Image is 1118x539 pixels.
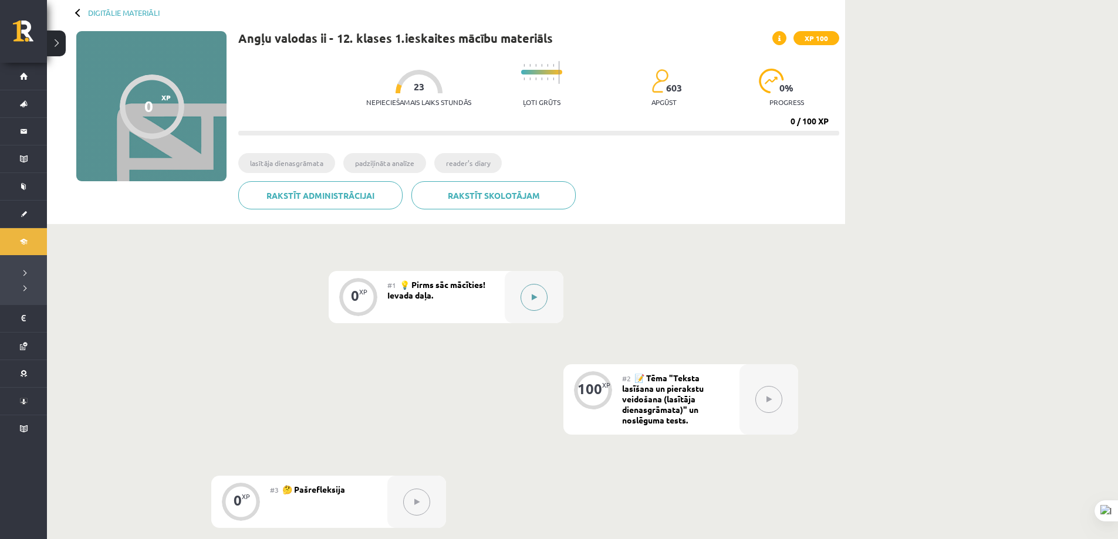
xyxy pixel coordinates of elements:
p: progress [769,98,804,106]
img: icon-short-line-57e1e144782c952c97e751825c79c345078a6d821885a25fce030b3d8c18986b.svg [541,77,542,80]
div: 100 [577,384,602,394]
h1: Angļu valodas ii - 12. klases 1.ieskaites mācību materiāls [238,31,553,45]
span: #1 [387,280,396,290]
div: XP [359,289,367,295]
img: icon-progress-161ccf0a02000e728c5f80fcf4c31c7af3da0e1684b2b1d7c360e028c24a22f1.svg [759,69,784,93]
div: XP [602,382,610,388]
p: apgūst [651,98,677,106]
a: Digitālie materiāli [88,8,160,17]
img: icon-long-line-d9ea69661e0d244f92f715978eff75569469978d946b2353a9bb055b3ed8787d.svg [559,61,560,84]
span: 603 [666,83,682,93]
div: XP [242,493,250,500]
img: icon-short-line-57e1e144782c952c97e751825c79c345078a6d821885a25fce030b3d8c18986b.svg [529,77,531,80]
div: 0 [144,97,153,115]
img: icon-short-line-57e1e144782c952c97e751825c79c345078a6d821885a25fce030b3d8c18986b.svg [553,77,554,80]
li: reader’s diary [434,153,502,173]
span: 23 [414,82,424,92]
img: icon-short-line-57e1e144782c952c97e751825c79c345078a6d821885a25fce030b3d8c18986b.svg [529,64,531,67]
a: Rīgas 1. Tālmācības vidusskola [13,21,47,50]
img: icon-short-line-57e1e144782c952c97e751825c79c345078a6d821885a25fce030b3d8c18986b.svg [541,64,542,67]
a: Rakstīt skolotājam [411,181,576,209]
span: #2 [622,374,631,383]
img: students-c634bb4e5e11cddfef0936a35e636f08e4e9abd3cc4e673bd6f9a4125e45ecb1.svg [651,69,668,93]
span: 💡 Pirms sāc mācīties! Ievada daļa. [387,279,485,300]
p: Ļoti grūts [523,98,560,106]
span: 🤔 Pašrefleksija [282,484,345,494]
a: Rakstīt administrācijai [238,181,403,209]
img: icon-short-line-57e1e144782c952c97e751825c79c345078a6d821885a25fce030b3d8c18986b.svg [535,77,536,80]
span: XP [161,93,171,101]
p: Nepieciešamais laiks stundās [366,98,471,106]
li: lasītāja dienasgrāmata [238,153,335,173]
span: XP 100 [793,31,839,45]
img: icon-short-line-57e1e144782c952c97e751825c79c345078a6d821885a25fce030b3d8c18986b.svg [553,64,554,67]
img: icon-short-line-57e1e144782c952c97e751825c79c345078a6d821885a25fce030b3d8c18986b.svg [547,64,548,67]
img: icon-short-line-57e1e144782c952c97e751825c79c345078a6d821885a25fce030b3d8c18986b.svg [523,64,525,67]
li: padziļināta analīze [343,153,426,173]
img: icon-short-line-57e1e144782c952c97e751825c79c345078a6d821885a25fce030b3d8c18986b.svg [535,64,536,67]
span: 0 % [779,83,794,93]
div: 0 [234,495,242,506]
span: #3 [270,485,279,494]
div: 0 [351,290,359,301]
img: icon-short-line-57e1e144782c952c97e751825c79c345078a6d821885a25fce030b3d8c18986b.svg [523,77,525,80]
span: 📝 Tēma "Teksta lasīšana un pierakstu veidošana (lasītāja dienasgrāmata)" un noslēguma tests. [622,372,704,425]
img: icon-short-line-57e1e144782c952c97e751825c79c345078a6d821885a25fce030b3d8c18986b.svg [547,77,548,80]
